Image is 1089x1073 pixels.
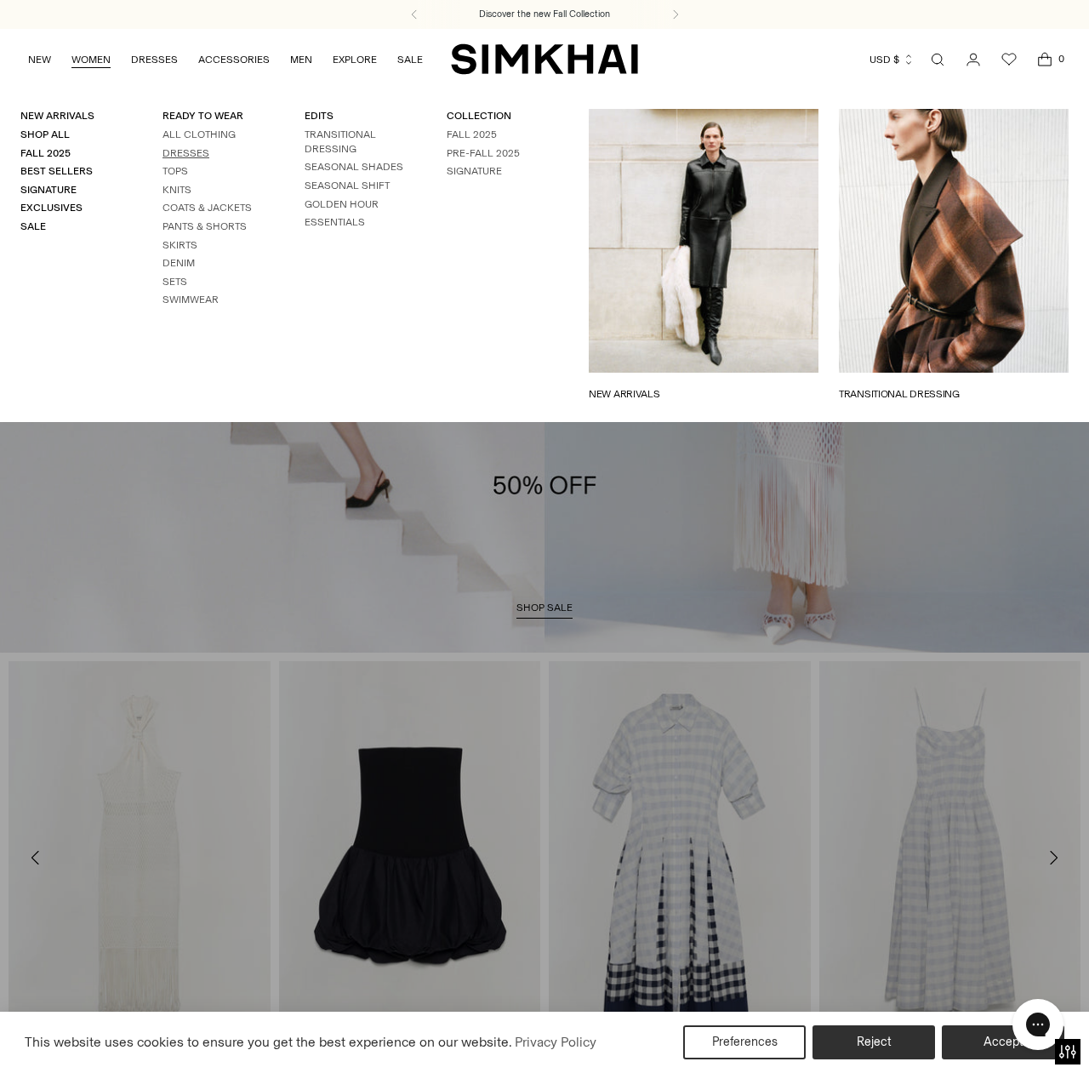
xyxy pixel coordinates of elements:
[1004,993,1072,1056] iframe: Gorgias live chat messenger
[942,1025,1064,1059] button: Accept
[921,43,955,77] a: Open search modal
[290,41,312,78] a: MEN
[992,43,1026,77] a: Wishlist
[1028,43,1062,77] a: Open cart modal
[869,41,915,78] button: USD $
[1053,51,1069,66] span: 0
[683,1025,806,1059] button: Preferences
[333,41,377,78] a: EXPLORE
[131,41,178,78] a: DRESSES
[28,41,51,78] a: NEW
[71,41,111,78] a: WOMEN
[956,43,990,77] a: Go to the account page
[198,41,270,78] a: ACCESSORIES
[479,8,610,21] a: Discover the new Fall Collection
[25,1034,512,1050] span: This website uses cookies to ensure you get the best experience on our website.
[512,1030,599,1055] a: Privacy Policy (opens in a new tab)
[451,43,638,76] a: SIMKHAI
[812,1025,935,1059] button: Reject
[397,41,423,78] a: SALE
